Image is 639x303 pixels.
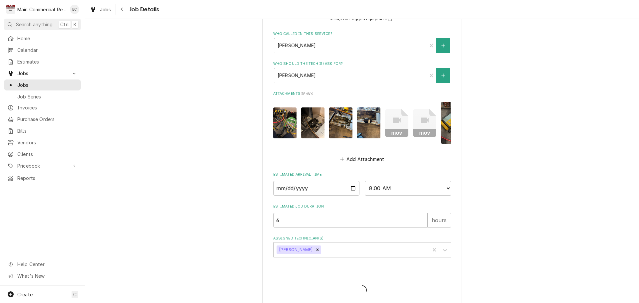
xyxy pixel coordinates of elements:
label: Who called in this service? [273,31,451,37]
div: BC [70,5,79,14]
button: Create New Contact [436,68,450,83]
input: Date [273,181,360,196]
div: Who should the tech(s) ask for? [273,61,451,83]
span: ( if any ) [301,92,313,95]
div: Who called in this service? [273,31,451,53]
div: Estimated Arrival Time [273,172,451,196]
a: Go to What's New [4,270,81,281]
a: Jobs [4,79,81,90]
div: M [6,5,15,14]
span: What's New [17,272,77,279]
span: Calendar [17,47,78,54]
span: Job Details [127,5,159,14]
div: Remove Mike Marchese [314,245,321,254]
span: Reports [17,175,78,182]
span: Estimates [17,58,78,65]
button: Search anythingCtrlK [4,19,81,30]
a: Clients [4,149,81,160]
a: Go to Help Center [4,259,81,270]
button: mov [385,102,408,143]
label: Estimated Job Duration [273,204,451,209]
div: Main Commercial Refrigeration Service [17,6,66,13]
a: Invoices [4,102,81,113]
a: Job Series [4,91,81,102]
a: Go to Jobs [4,68,81,79]
a: Reports [4,173,81,184]
img: efaXdw4SlG2rDgOyvWgb [273,107,297,138]
img: XQG3Os9QShS3YN47Q1YX [301,107,324,138]
a: Bills [4,125,81,136]
span: Vendors [17,139,78,146]
span: Home [17,35,78,42]
a: Vendors [4,137,81,148]
span: Loading... [357,283,367,297]
span: Purchase Orders [17,116,78,123]
img: v3hKL9WjSlCstg1WPRU3 [329,107,352,138]
button: View/Edit Logged Equipment [329,15,395,23]
span: Create [17,292,33,297]
svg: Create New Contact [441,73,445,78]
div: Main Commercial Refrigeration Service's Avatar [6,5,15,14]
a: Jobs [87,4,114,15]
div: Attachments [273,91,451,164]
a: Calendar [4,45,81,56]
label: Assigned Technician(s) [273,236,451,241]
span: Jobs [17,81,78,88]
div: Bookkeeper Main Commercial's Avatar [70,5,79,14]
span: Invoices [17,104,78,111]
span: Bills [17,127,78,134]
span: Ctrl [60,21,69,28]
a: Estimates [4,56,81,67]
a: Home [4,33,81,44]
a: Go to Pricebook [4,160,81,171]
span: Pricebook [17,162,68,169]
a: Purchase Orders [4,114,81,125]
span: K [74,21,77,28]
span: Jobs [100,6,111,13]
div: Assigned Technician(s) [273,236,451,257]
div: [PERSON_NAME] [277,245,314,254]
span: Job Series [17,93,78,100]
span: Help Center [17,261,77,268]
span: Clients [17,151,78,158]
span: Search anything [16,21,53,28]
img: cptwS3hJTqGFUzX0coMo [441,102,464,143]
select: Time Select [365,181,451,196]
button: Add Attachment [339,154,385,164]
button: mov [413,102,436,143]
label: Who should the tech(s) ask for? [273,61,451,67]
button: Create New Contact [436,38,450,53]
span: C [73,291,77,298]
svg: Create New Contact [441,43,445,48]
button: Navigate back [117,4,127,15]
label: Attachments [273,91,451,96]
div: hours [427,213,451,227]
img: osmnXgBTSoKU9bhFO55k [357,107,380,138]
div: Estimated Job Duration [273,204,451,227]
span: Jobs [17,70,68,77]
label: Estimated Arrival Time [273,172,451,177]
